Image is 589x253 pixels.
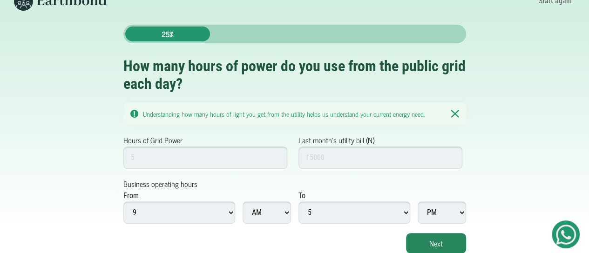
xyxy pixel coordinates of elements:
[123,57,466,93] h2: How many hours of power do you use from the public grid each day?
[123,178,197,189] label: Business operating hours
[130,110,138,118] img: Notication Pane Caution Icon
[123,134,183,146] label: Hours of Grid Power
[123,146,288,169] input: 5
[451,109,459,118] img: Notication Pane Close Icon
[125,27,210,41] div: 25%
[123,190,139,201] div: From
[298,190,305,201] div: To
[298,134,374,146] label: Last month's utility bill (N)
[556,225,576,245] img: Get Started On Earthbond Via Whatsapp
[143,108,425,119] small: Understanding how many hours of light you get from the utility helps us understand your current e...
[298,146,463,169] input: 15000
